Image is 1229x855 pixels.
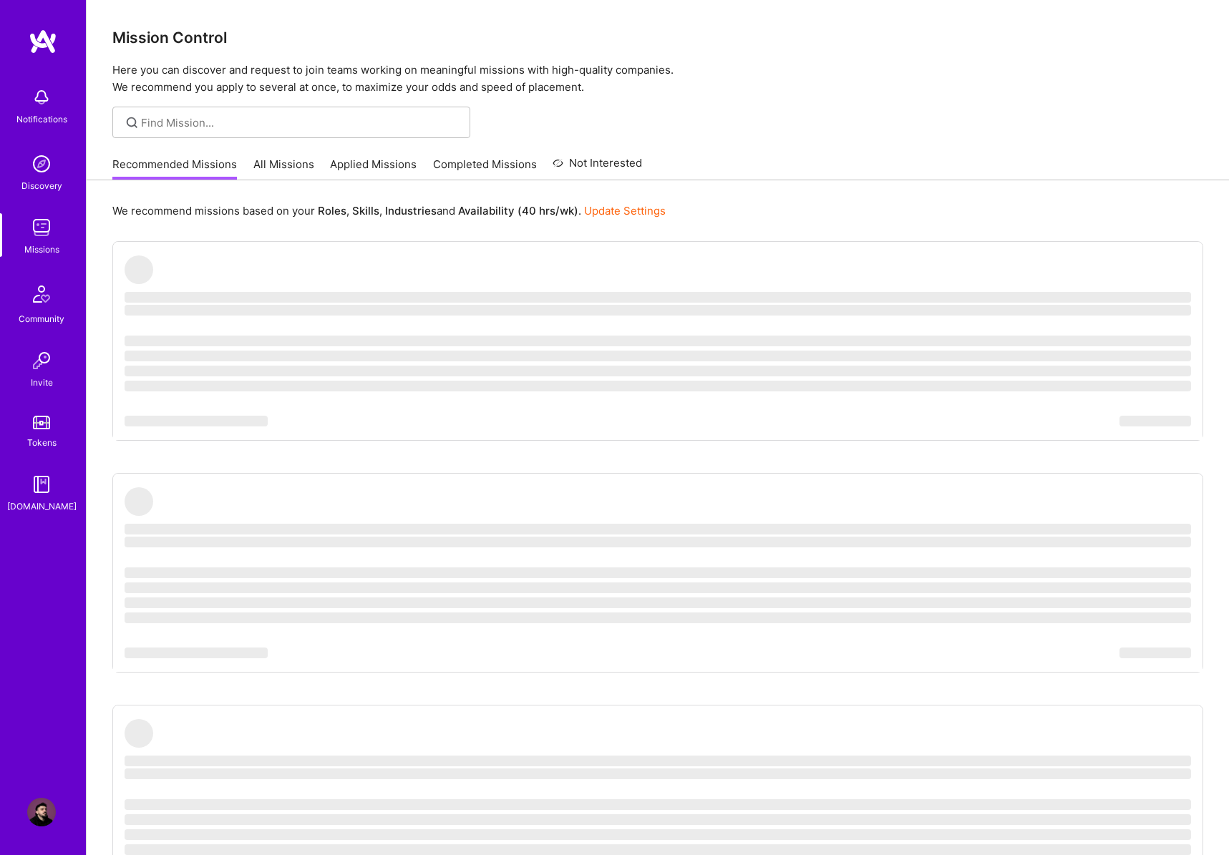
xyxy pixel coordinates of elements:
img: User Avatar [27,798,56,826]
p: Here you can discover and request to join teams working on meaningful missions with high-quality ... [112,62,1203,96]
div: Invite [31,375,53,390]
img: guide book [27,470,56,499]
a: Not Interested [553,155,642,180]
img: Community [24,277,59,311]
div: Discovery [21,178,62,193]
div: Notifications [16,112,67,127]
div: Tokens [27,435,57,450]
b: Availability (40 hrs/wk) [458,204,578,218]
b: Industries [385,204,437,218]
input: Find Mission... [141,115,460,130]
p: We recommend missions based on your , , and . [112,203,666,218]
div: Community [19,311,64,326]
img: logo [29,29,57,54]
img: tokens [33,416,50,429]
div: [DOMAIN_NAME] [7,499,77,514]
img: bell [27,83,56,112]
a: Update Settings [584,204,666,218]
img: teamwork [27,213,56,242]
img: discovery [27,150,56,178]
img: Invite [27,346,56,375]
a: All Missions [253,157,314,180]
b: Skills [352,204,379,218]
div: Missions [24,242,59,257]
a: Completed Missions [433,157,537,180]
h3: Mission Control [112,29,1203,47]
a: Recommended Missions [112,157,237,180]
a: Applied Missions [330,157,417,180]
a: User Avatar [24,798,59,826]
b: Roles [318,204,346,218]
i: icon SearchGrey [124,114,140,131]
